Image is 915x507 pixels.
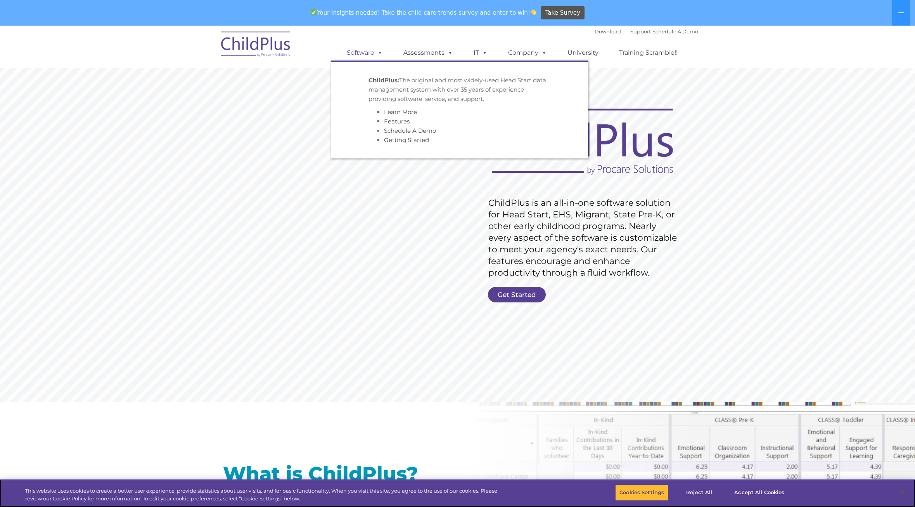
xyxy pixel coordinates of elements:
[339,45,391,61] a: Software
[611,45,685,61] a: Training Scramble!!
[595,28,621,35] a: Download
[560,45,606,61] a: University
[466,45,495,61] a: IT
[25,487,503,502] div: This website uses cookies to create a better user experience, provide statistics about user visit...
[531,9,536,15] img: 👏
[217,26,295,65] img: ChildPlus by Procare Solutions
[545,6,580,20] span: Take Survey
[730,484,789,501] button: Accept All Cookies
[384,118,410,125] a: Features
[595,28,698,35] font: |
[488,197,681,279] rs-layer: ChildPlus is an all-in-one software solution for Head Start, EHS, Migrant, State Pre-K, or other ...
[675,484,723,501] button: Reject All
[615,484,668,501] button: Cookies Settings
[368,76,551,104] p: The original and most widely-used Head Start data management system with over 35 years of experie...
[894,484,911,501] button: Close
[368,76,399,84] strong: ChildPlus:
[384,127,436,134] a: Schedule A Demo
[500,45,555,61] a: Company
[652,28,698,35] a: Schedule A Demo
[630,28,651,35] a: Support
[223,464,452,484] h1: What is ChildPlus?
[308,5,540,20] span: Your insights needed! Take the child care trends survey and enter to win!
[384,108,417,116] a: Learn More
[488,287,546,302] a: Get Started
[384,136,429,144] a: Getting Started
[311,9,317,15] img: ✅
[541,6,585,20] a: Take Survey
[396,45,461,61] a: Assessments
